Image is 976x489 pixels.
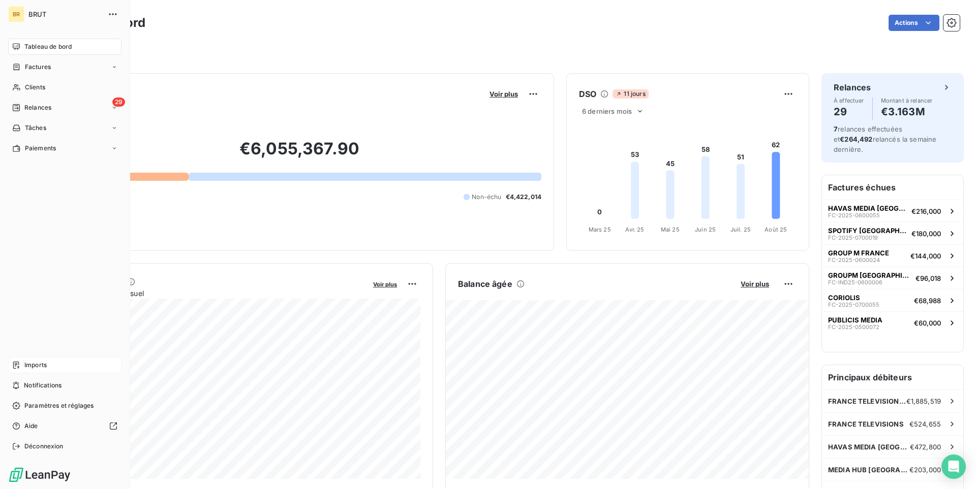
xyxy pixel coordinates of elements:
[8,79,121,95] a: Clients
[589,226,611,233] tspan: Mars 25
[828,204,907,212] span: HAVAS MEDIA [GEOGRAPHIC_DATA]
[24,401,94,410] span: Paramètres et réglages
[25,83,45,92] span: Clients
[828,235,878,241] span: FC-2025-0700019
[828,420,904,428] span: FRANCE TELEVISIONS
[828,316,882,324] span: PUBLICIS MEDIA
[738,279,772,288] button: Voir plus
[25,123,46,133] span: Tâches
[613,89,648,99] span: 11 jours
[24,361,47,370] span: Imports
[822,311,963,334] button: PUBLICIS MEDIAFC-2025-0500072€60,000
[834,104,864,120] h4: 29
[695,226,716,233] tspan: Juin 25
[579,88,596,100] h6: DSO
[661,226,680,233] tspan: Mai 25
[822,244,963,267] button: GROUP M FRANCEFC-2025-0600024€144,000
[24,442,64,451] span: Déconnexion
[822,365,963,389] h6: Principaux débiteurs
[828,271,911,279] span: GROUPM [GEOGRAPHIC_DATA]
[828,226,907,235] span: SPOTIFY [GEOGRAPHIC_DATA]
[625,226,644,233] tspan: Avr. 25
[822,200,963,222] button: HAVAS MEDIA [GEOGRAPHIC_DATA]FC-2025-0600055€216,000
[458,278,512,290] h6: Balance âgée
[828,294,860,302] span: CORIOLIS
[909,420,941,428] span: €524,655
[8,140,121,156] a: Paiements
[911,207,941,215] span: €216,000
[941,454,966,479] div: Open Intercom Messenger
[906,397,941,405] span: €1,885,519
[24,42,72,51] span: Tableau de bord
[910,252,941,260] span: €144,000
[765,226,787,233] tspan: Août 25
[8,120,121,136] a: Tâches
[828,302,879,308] span: FC-2025-0700055
[582,107,632,115] span: 6 derniers mois
[28,10,102,18] span: BRUT
[840,135,872,143] span: €264,492
[112,97,125,107] span: 29
[822,267,963,289] button: GROUPM [GEOGRAPHIC_DATA]FC-IND25-0600006€96,018
[57,139,541,169] h2: €6,055,367.90
[8,59,121,75] a: Factures
[828,249,889,257] span: GROUP M FRANCE
[822,175,963,200] h6: Factures échues
[881,97,933,104] span: Montant à relancer
[373,281,397,288] span: Voir plus
[909,466,941,474] span: €203,000
[8,467,71,483] img: Logo LeanPay
[490,90,518,98] span: Voir plus
[370,279,400,288] button: Voir plus
[881,104,933,120] h4: €3.163M
[834,125,936,153] span: relances effectuées et relancés la semaine dernière.
[8,39,121,55] a: Tableau de bord
[822,222,963,244] button: SPOTIFY [GEOGRAPHIC_DATA]FC-2025-0700019€180,000
[828,466,909,474] span: MEDIA HUB [GEOGRAPHIC_DATA]
[911,230,941,238] span: €180,000
[828,257,880,263] span: FC-2025-0600024
[916,274,941,282] span: €96,018
[8,6,24,22] div: BR
[24,421,38,431] span: Aide
[910,443,941,451] span: €472,800
[828,443,910,451] span: HAVAS MEDIA [GEOGRAPHIC_DATA]
[741,280,769,288] span: Voir plus
[828,212,880,218] span: FC-2025-0600055
[834,97,864,104] span: À effectuer
[828,324,879,330] span: FC-2025-0500072
[25,144,56,153] span: Paiements
[8,418,121,434] a: Aide
[834,125,838,133] span: 7
[834,81,871,93] h6: Relances
[914,297,941,305] span: €68,988
[914,319,941,327] span: €60,000
[8,398,121,414] a: Paramètres et réglages
[24,381,62,390] span: Notifications
[8,357,121,373] a: Imports
[472,192,501,202] span: Non-échu
[889,15,939,31] button: Actions
[8,100,121,116] a: 29Relances
[24,103,51,112] span: Relances
[730,226,751,233] tspan: Juil. 25
[57,288,366,299] span: Chiffre d'affaires mensuel
[828,397,906,405] span: FRANCE TELEVISION PUBLICITE
[486,89,521,99] button: Voir plus
[25,62,51,72] span: Factures
[506,192,542,202] span: €4,422,014
[828,279,882,285] span: FC-IND25-0600006
[822,289,963,311] button: CORIOLISFC-2025-0700055€68,988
